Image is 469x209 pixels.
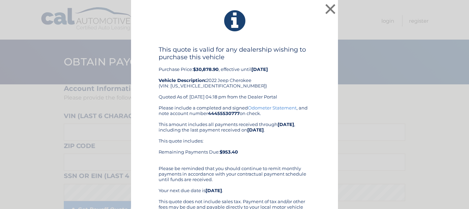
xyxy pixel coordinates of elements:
b: [DATE] [206,188,222,193]
strong: Vehicle Description: [159,77,206,83]
b: 44455530777 [208,111,240,116]
b: [DATE] [278,122,294,127]
a: Odometer Statement [248,105,297,111]
h4: This quote is valid for any dealership wishing to purchase this vehicle [159,46,310,61]
div: This quote includes: Remaining Payments Due: [159,138,310,160]
b: $953.40 [220,149,238,155]
div: Purchase Price: , effective until 2022 Jeep Cherokee (VIN: [US_VEHICLE_IDENTIFICATION_NUMBER]) Qu... [159,46,310,105]
button: × [323,2,337,16]
b: $30,878.90 [193,66,219,72]
b: [DATE] [247,127,264,133]
b: [DATE] [251,66,268,72]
